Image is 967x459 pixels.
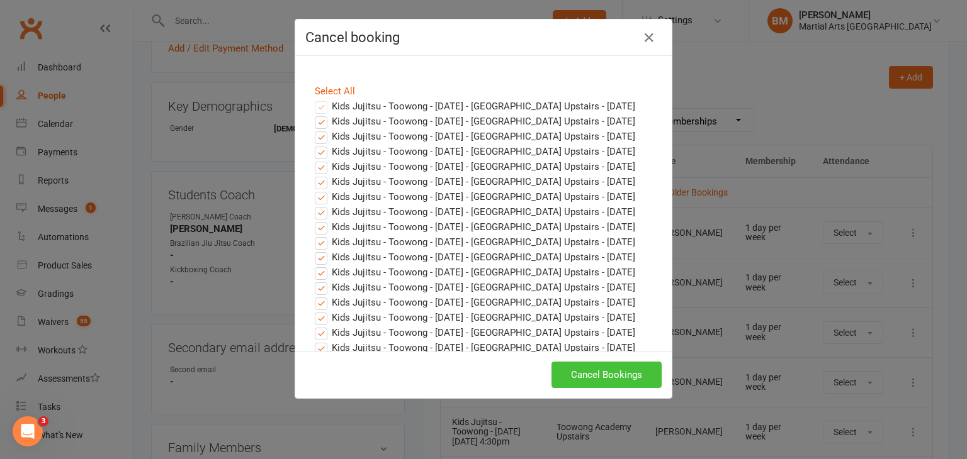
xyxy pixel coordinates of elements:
label: Kids Jujitsu - Toowong - [DATE] - [GEOGRAPHIC_DATA] Upstairs - [DATE] [315,280,635,295]
label: Kids Jujitsu - Toowong - [DATE] - [GEOGRAPHIC_DATA] Upstairs - [DATE] [315,235,635,250]
span: 3 [38,416,48,426]
button: Cancel Bookings [551,362,662,388]
label: Kids Jujitsu - Toowong - [DATE] - [GEOGRAPHIC_DATA] Upstairs - [DATE] [315,295,635,310]
label: Kids Jujitsu - Toowong - [DATE] - [GEOGRAPHIC_DATA] Upstairs - [DATE] [315,310,635,325]
label: Kids Jujitsu - Toowong - [DATE] - [GEOGRAPHIC_DATA] Upstairs - [DATE] [315,189,635,204]
label: Kids Jujitsu - Toowong - [DATE] - [GEOGRAPHIC_DATA] Upstairs - [DATE] [315,159,635,174]
iframe: Intercom live chat [13,416,43,446]
label: Kids Jujitsu - Toowong - [DATE] - [GEOGRAPHIC_DATA] Upstairs - [DATE] [315,340,635,355]
label: Kids Jujitsu - Toowong - [DATE] - [GEOGRAPHIC_DATA] Upstairs - [DATE] [315,129,635,144]
label: Kids Jujitsu - Toowong - [DATE] - [GEOGRAPHIC_DATA] Upstairs - [DATE] [315,250,635,265]
a: Select All [315,86,355,97]
button: Close [639,28,659,48]
label: Kids Jujitsu - Toowong - [DATE] - [GEOGRAPHIC_DATA] Upstairs - [DATE] [315,204,635,219]
label: Kids Jujitsu - Toowong - [DATE] - [GEOGRAPHIC_DATA] Upstairs - [DATE] [315,265,635,280]
label: Kids Jujitsu - Toowong - [DATE] - [GEOGRAPHIC_DATA] Upstairs - [DATE] [315,219,635,235]
h4: Cancel booking [305,30,662,45]
label: Kids Jujitsu - Toowong - [DATE] - [GEOGRAPHIC_DATA] Upstairs - [DATE] [315,174,635,189]
label: Kids Jujitsu - Toowong - [DATE] - [GEOGRAPHIC_DATA] Upstairs - [DATE] [315,325,635,340]
label: Kids Jujitsu - Toowong - [DATE] - [GEOGRAPHIC_DATA] Upstairs - [DATE] [315,144,635,159]
label: Kids Jujitsu - Toowong - [DATE] - [GEOGRAPHIC_DATA] Upstairs - [DATE] [315,114,635,129]
label: Kids Jujitsu - Toowong - [DATE] - [GEOGRAPHIC_DATA] Upstairs - [DATE] [315,99,635,114]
